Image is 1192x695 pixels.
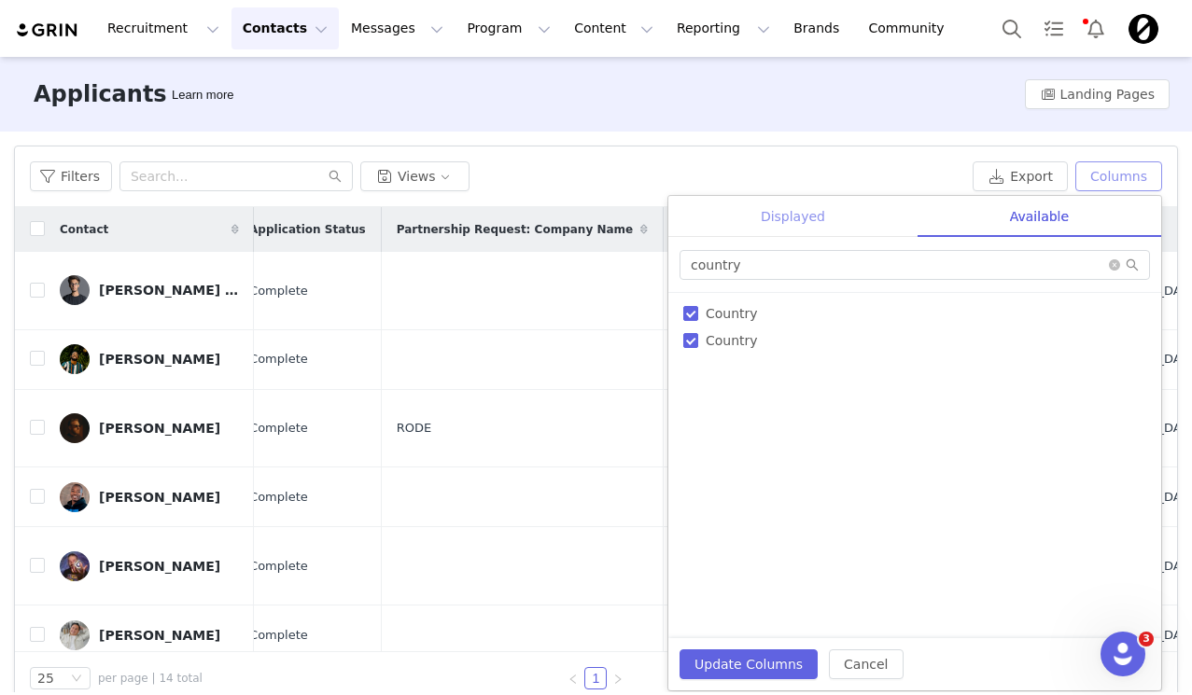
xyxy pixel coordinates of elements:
[60,413,239,443] a: [PERSON_NAME]
[119,161,353,191] input: Search...
[1129,14,1158,44] img: f63e8f5d-80f2-48d1-96c9-5ba3f0a9b4ff.jpg
[1025,79,1170,109] button: Landing Pages
[249,626,308,645] span: Complete
[99,421,220,436] div: [PERSON_NAME]
[60,221,108,238] span: Contact
[99,559,220,574] div: [PERSON_NAME]
[698,306,765,321] span: Country
[60,344,90,374] img: 7264bd70-eb5f-47cd-bd67-39c1ab21c9d1.jpg
[456,7,562,49] button: Program
[1139,632,1154,646] span: 3
[60,413,90,443] img: a949cbde-1eed-4615-b360-48914ef88938.jpg
[612,674,624,685] i: icon: right
[99,283,239,298] div: [PERSON_NAME] [PERSON_NAME]
[60,344,239,374] a: [PERSON_NAME]
[60,275,90,305] img: c1c4f5de-8a56-49dd-bd09-8efa3bc8c4d5.jpg
[918,196,1161,238] div: Available
[680,649,818,679] button: Update Columns
[585,668,606,688] a: 1
[15,21,80,39] img: grin logo
[680,250,1150,280] input: Search...
[249,488,308,507] span: Complete
[60,620,90,650] img: 09a54e55-b60d-4d4c-927e-d13a7215df39.jpg
[1126,258,1139,271] i: icon: search
[249,557,308,576] span: Complete
[568,674,579,685] i: icon: left
[249,350,308,368] span: Complete
[340,7,455,49] button: Messages
[1117,14,1177,44] button: Profile
[562,667,584,689] li: Previous Page
[666,7,781,49] button: Reporting
[60,275,239,305] a: [PERSON_NAME] [PERSON_NAME]
[858,7,964,49] a: Community
[329,170,342,183] i: icon: search
[60,620,239,650] a: [PERSON_NAME]
[991,7,1032,49] button: Search
[60,551,239,581] a: [PERSON_NAME]
[668,196,918,238] div: Displayed
[829,649,903,679] button: Cancel
[1109,259,1120,271] i: icon: close-circle
[231,7,339,49] button: Contacts
[1075,161,1162,191] button: Columns
[96,7,231,49] button: Recruitment
[37,668,54,688] div: 25
[607,667,629,689] li: Next Page
[60,482,239,512] a: [PERSON_NAME]
[60,551,90,581] img: 7aa3cd66-978c-4b68-b6f9-08f45fba9944.jpg
[563,7,665,49] button: Content
[98,670,203,687] span: per page | 14 total
[1033,7,1074,49] a: Tasks
[99,352,220,367] div: [PERSON_NAME]
[249,419,308,438] span: Complete
[973,161,1068,191] button: Export
[249,282,308,300] span: Complete
[168,86,237,104] div: Tooltip anchor
[782,7,856,49] a: Brands
[397,419,432,438] span: RODE
[1101,632,1145,676] iframe: Intercom live chat
[698,333,765,348] span: Country
[34,77,167,111] h3: Applicants
[360,161,470,191] button: Views
[30,161,112,191] button: Filters
[60,482,90,512] img: 5c6b03f7-82e7-470b-a0ee-2576e253ae4f.jpg
[99,490,220,505] div: [PERSON_NAME]
[71,673,82,686] i: icon: down
[1075,7,1116,49] button: Notifications
[397,221,633,238] span: Partnership Request: Company Name
[249,221,366,238] span: Application Status
[99,628,220,643] div: [PERSON_NAME]
[584,667,607,689] li: 1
